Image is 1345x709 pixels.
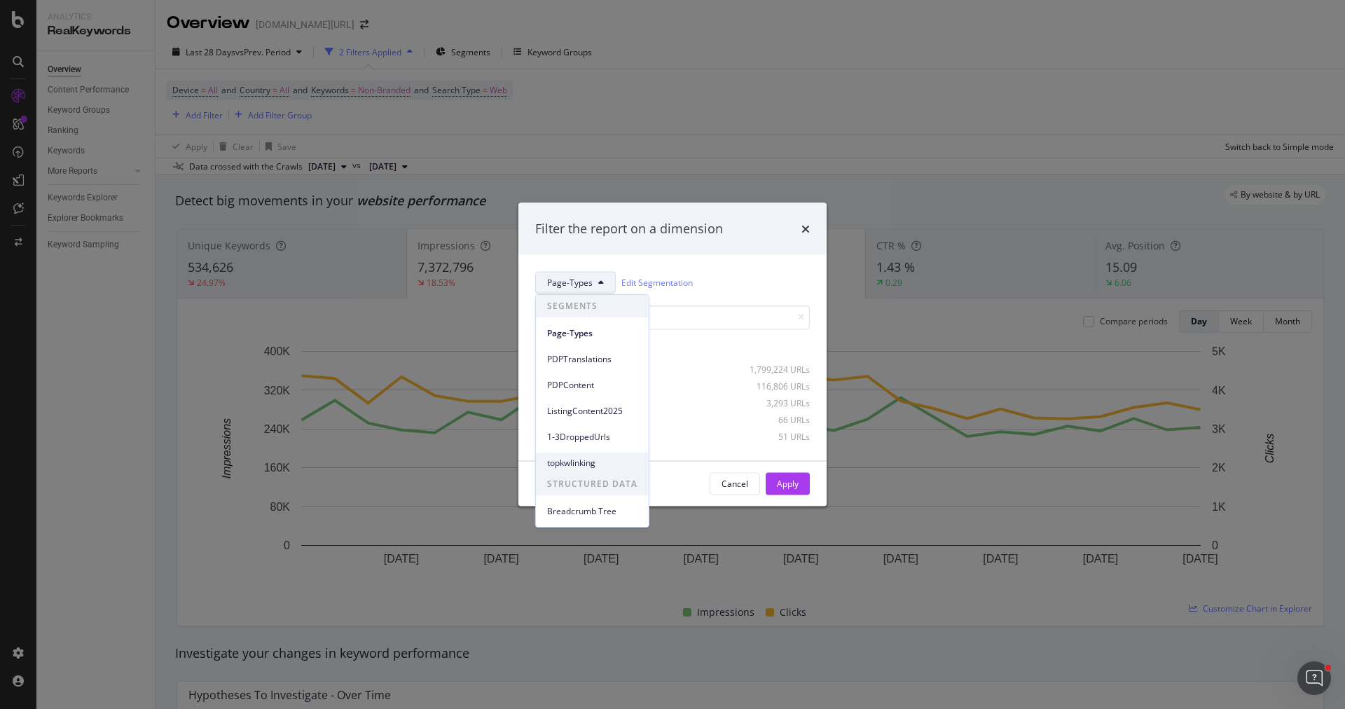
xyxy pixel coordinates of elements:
span: PDPContent [547,379,637,392]
span: topkwlinking [547,457,637,469]
div: Cancel [722,478,748,490]
div: 1,799,224 URLs [741,364,810,376]
span: Page-Types [547,327,637,340]
div: Filter the report on a dimension [535,220,723,238]
div: modal [518,203,827,507]
button: Cancel [710,472,760,495]
div: times [801,220,810,238]
a: Edit Segmentation [621,275,693,290]
div: Select all data available [535,340,810,352]
button: Page-Types [535,271,616,294]
span: SEGMENTS [536,295,649,317]
iframe: Intercom live chat [1297,661,1331,695]
span: STRUCTURED DATA [536,473,649,495]
span: 1-3DroppedUrls [547,431,637,443]
span: Page-Types [547,277,593,289]
span: Breadcrumb Tree [547,505,637,518]
span: ListingContent2025 [547,405,637,418]
span: PDPTranslations [547,353,637,366]
div: 116,806 URLs [741,380,810,392]
div: 3,293 URLs [741,397,810,409]
input: Search [535,305,810,329]
div: 51 URLs [741,431,810,443]
div: Apply [777,478,799,490]
button: Apply [766,472,810,495]
div: 66 URLs [741,414,810,426]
